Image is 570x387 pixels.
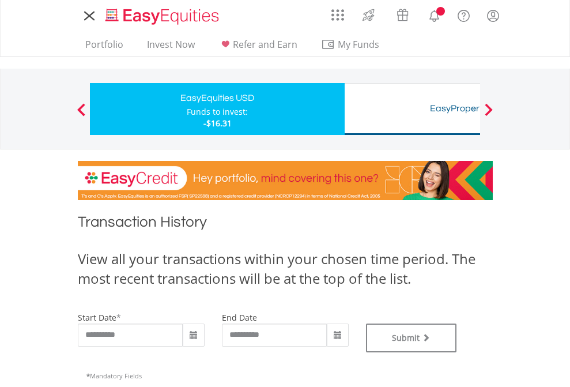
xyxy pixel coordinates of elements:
[214,39,302,57] a: Refer and Earn
[86,371,142,380] span: Mandatory Fields
[81,39,128,57] a: Portfolio
[70,109,93,121] button: Previous
[420,3,449,26] a: Notifications
[222,312,257,323] label: end date
[359,6,378,24] img: thrive-v2.svg
[78,312,116,323] label: start date
[142,39,199,57] a: Invest Now
[393,6,412,24] img: vouchers-v2.svg
[331,9,344,21] img: grid-menu-icon.svg
[78,212,493,238] h1: Transaction History
[78,161,493,200] img: EasyCredit Promotion Banner
[366,324,457,352] button: Submit
[324,3,352,21] a: AppsGrid
[478,3,508,28] a: My Profile
[97,90,338,106] div: EasyEquities USD
[187,106,248,118] div: Funds to invest:
[203,118,232,129] span: -$16.31
[103,7,224,26] img: EasyEquities_Logo.png
[477,109,500,121] button: Next
[449,3,478,26] a: FAQ's and Support
[78,249,493,289] div: View all your transactions within your chosen time period. The most recent transactions will be a...
[386,3,420,24] a: Vouchers
[233,38,297,51] span: Refer and Earn
[321,37,397,52] span: My Funds
[101,3,224,26] a: Home page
